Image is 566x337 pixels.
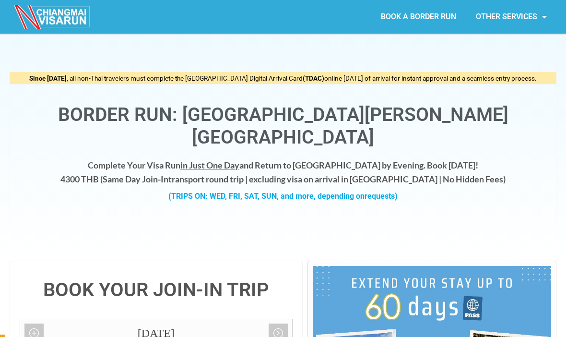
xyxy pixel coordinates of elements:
strong: Same Day Join-In [103,174,168,184]
strong: (TRIPS ON: WED, FRI, SAT, SUN, and more, depending on [168,192,398,201]
strong: Since [DATE] [29,74,67,82]
h4: BOOK YOUR JOIN-IN TRIP [20,280,293,300]
span: requests) [365,192,398,201]
h4: Complete Your Visa Run and Return to [GEOGRAPHIC_DATA] by Evening. Book [DATE]! 4300 THB ( transp... [20,158,546,186]
span: , all non-Thai travelers must complete the [GEOGRAPHIC_DATA] Digital Arrival Card online [DATE] o... [29,74,537,82]
a: OTHER SERVICES [466,6,556,28]
a: BOOK A BORDER RUN [371,6,466,28]
nav: Menu [283,6,556,28]
strong: (TDAC) [303,74,324,82]
span: in Just One Day [180,160,239,170]
h1: Border Run: [GEOGRAPHIC_DATA][PERSON_NAME][GEOGRAPHIC_DATA] [20,104,546,149]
